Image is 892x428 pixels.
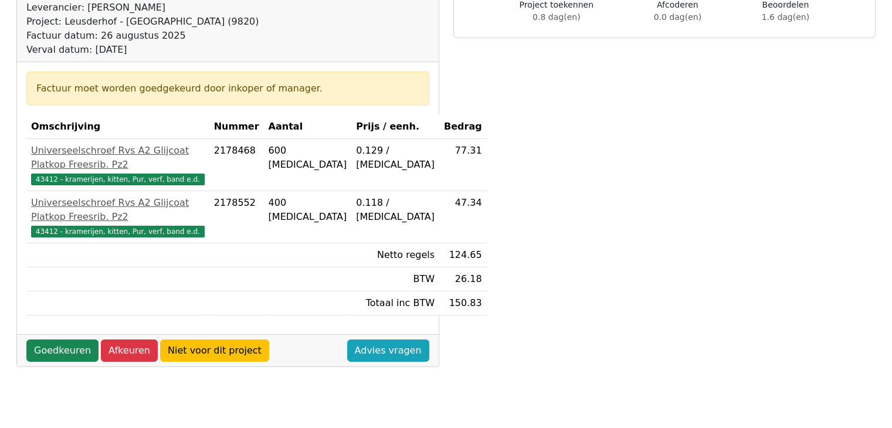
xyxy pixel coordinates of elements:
[269,144,347,172] div: 600 [MEDICAL_DATA]
[26,29,259,43] div: Factuur datum: 26 augustus 2025
[439,139,487,191] td: 77.31
[209,139,264,191] td: 2178468
[269,196,347,224] div: 400 [MEDICAL_DATA]
[209,115,264,139] th: Nummer
[31,144,205,172] div: Universeelschroef Rvs A2 Glijcoat Platkop Freesrib. Pz2
[439,191,487,243] td: 47.34
[351,243,439,267] td: Netto regels
[351,115,439,139] th: Prijs / eenh.
[31,144,205,186] a: Universeelschroef Rvs A2 Glijcoat Platkop Freesrib. Pz243412 - kramerijen, kitten, Pur, verf, ban...
[533,12,580,22] span: 0.8 dag(en)
[26,1,259,15] div: Leverancier: [PERSON_NAME]
[439,243,487,267] td: 124.65
[347,339,429,362] a: Advies vragen
[26,15,259,29] div: Project: Leusderhof - [GEOGRAPHIC_DATA] (9820)
[31,174,205,185] span: 43412 - kramerijen, kitten, Pur, verf, band e.d.
[351,267,439,291] td: BTW
[654,12,701,22] span: 0.0 dag(en)
[439,115,487,139] th: Bedrag
[31,226,205,237] span: 43412 - kramerijen, kitten, Pur, verf, band e.d.
[31,196,205,238] a: Universeelschroef Rvs A2 Glijcoat Platkop Freesrib. Pz243412 - kramerijen, kitten, Pur, verf, ban...
[101,339,158,362] a: Afkeuren
[762,12,809,22] span: 1.6 dag(en)
[31,196,205,224] div: Universeelschroef Rvs A2 Glijcoat Platkop Freesrib. Pz2
[351,291,439,315] td: Totaal inc BTW
[160,339,269,362] a: Niet voor dit project
[209,191,264,243] td: 2178552
[26,339,99,362] a: Goedkeuren
[439,267,487,291] td: 26.18
[26,115,209,139] th: Omschrijving
[356,196,435,224] div: 0.118 / [MEDICAL_DATA]
[439,291,487,315] td: 150.83
[264,115,352,139] th: Aantal
[36,81,419,96] div: Factuur moet worden goedgekeurd door inkoper of manager.
[356,144,435,172] div: 0.129 / [MEDICAL_DATA]
[26,43,259,57] div: Verval datum: [DATE]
